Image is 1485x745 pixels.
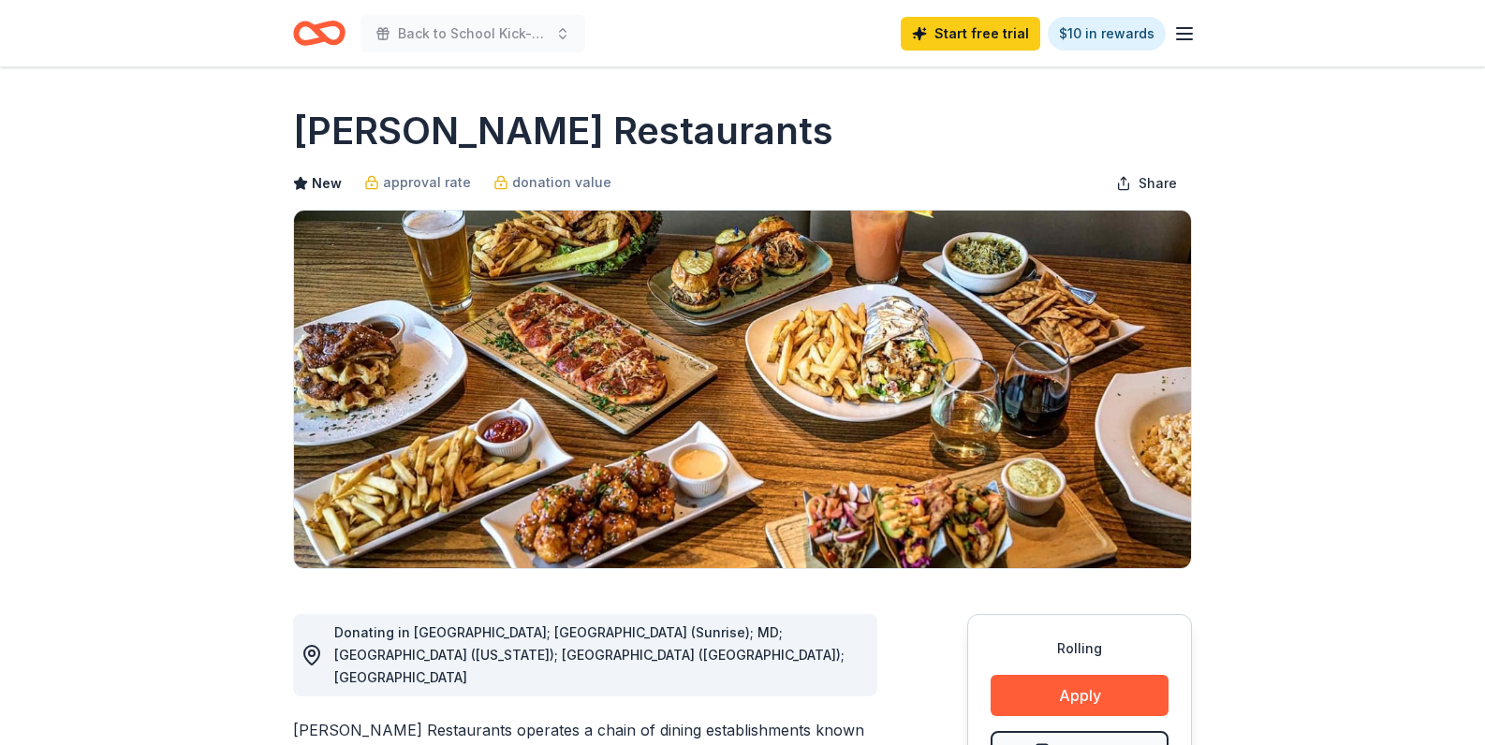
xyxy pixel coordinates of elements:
[493,171,611,194] a: donation value
[293,11,346,55] a: Home
[312,172,342,195] span: New
[512,171,611,194] span: donation value
[383,171,471,194] span: approval rate
[901,17,1040,51] a: Start free trial
[991,637,1169,660] div: Rolling
[991,675,1169,716] button: Apply
[1101,165,1192,202] button: Share
[360,15,585,52] button: Back to School Kick-Off
[1139,172,1177,195] span: Share
[334,624,845,685] span: Donating in [GEOGRAPHIC_DATA]; [GEOGRAPHIC_DATA] (Sunrise); MD; [GEOGRAPHIC_DATA] ([US_STATE]); [...
[398,22,548,45] span: Back to School Kick-Off
[293,105,833,157] h1: [PERSON_NAME] Restaurants
[294,211,1191,568] img: Image for Thompson Restaurants
[1048,17,1166,51] a: $10 in rewards
[364,171,471,194] a: approval rate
